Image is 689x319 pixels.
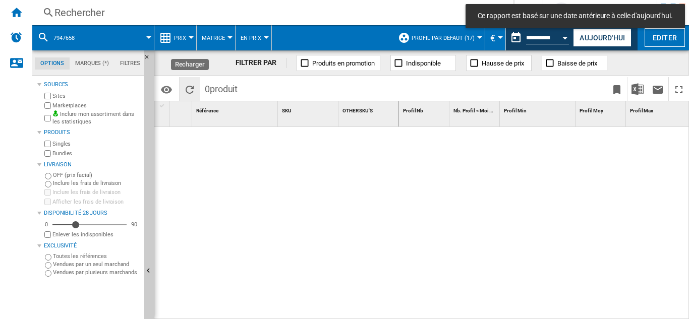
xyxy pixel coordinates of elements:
[44,242,140,250] div: Exclusivité
[196,108,218,113] span: Référence
[506,28,526,48] button: md-calendar
[280,101,338,117] div: Sort None
[53,171,140,179] label: OFF (prix facial)
[485,25,506,50] md-menu: Currency
[648,77,668,101] button: Envoyer ce rapport par email
[282,108,292,113] span: SKU
[490,25,500,50] button: €
[669,77,689,101] button: Plein écran
[52,231,140,238] label: Enlever les indisponibles
[45,262,51,269] input: Vendues par un seul marchand
[403,108,423,113] span: Profil Nb
[490,33,495,43] span: €
[45,181,51,187] input: Inclure les frais de livraison
[200,77,243,98] span: 0
[482,59,524,67] span: Hausse de prix
[156,80,177,98] button: Options
[502,101,575,117] div: Sort None
[52,150,140,157] label: Bundles
[53,35,75,41] span: 7947658
[35,57,70,70] md-tab-item: Options
[44,129,140,137] div: Produits
[52,102,140,109] label: Marketplaces
[297,55,380,71] button: Produits en promotion
[52,140,140,148] label: Singles
[398,25,480,50] div: Profil par défaut (17)
[44,209,140,217] div: Disponibilité 28 Jours
[45,270,51,277] input: Vendues par plusieurs marchands
[340,101,398,117] div: Sort None
[210,84,238,94] span: produit
[401,101,449,117] div: Sort None
[475,11,676,21] span: Ce rapport est basé sur une date antérieure à celle d'aujourd'hui.
[401,101,449,117] div: Profil Nb Sort None
[129,221,140,228] div: 90
[44,189,51,196] input: Inclure les frais de livraison
[504,108,527,113] span: Profil Min
[645,28,685,47] button: Editer
[194,101,277,117] div: Sort None
[466,55,532,71] button: Hausse de prix
[607,77,627,101] button: Créer un favoris
[44,199,51,205] input: Afficher les frais de livraison
[52,110,59,116] img: mysite-bg-18x18.png
[54,6,487,20] div: Rechercher
[45,254,51,261] input: Toutes les références
[573,28,631,47] button: Aujourd'hui
[174,35,186,41] span: Prix
[52,92,140,100] label: Sites
[342,108,373,113] span: OTHER SKU'S
[53,269,140,276] label: Vendues par plusieurs marchands
[556,27,575,45] button: Open calendar
[44,161,140,169] div: Livraison
[45,173,51,179] input: OFF (prix facial)
[44,81,140,89] div: Sources
[53,261,140,268] label: Vendues par un seul marchand
[180,77,200,101] button: Recharger
[451,101,499,117] div: Sort None
[171,101,192,117] div: Sort None
[502,101,575,117] div: Profil Min Sort None
[627,77,648,101] button: Télécharger au format Excel
[580,108,603,113] span: Profil Moy
[44,102,51,109] input: Marketplaces
[44,150,51,157] input: Bundles
[406,59,441,67] span: Indisponible
[451,101,499,117] div: Nb. Profil < Moi Sort None
[631,83,644,95] img: excel-24x24.png
[390,55,456,71] button: Indisponible
[52,188,140,196] label: Inclure les frais de livraison
[42,221,50,228] div: 0
[53,252,140,260] label: Toutes les références
[52,220,127,230] md-slider: Disponibilité
[453,108,488,113] span: Nb. Profil < Moi
[202,35,225,41] span: Matrice
[412,35,475,41] span: Profil par défaut (17)
[53,179,140,187] label: Inclure les frais de livraison
[557,59,597,67] span: Baisse de prix
[312,59,375,67] span: Produits en promotion
[44,231,51,238] input: Afficher les frais de livraison
[630,108,653,113] span: Profil Max
[280,101,338,117] div: SKU Sort None
[70,57,114,70] md-tab-item: Marques (*)
[37,25,149,50] div: 7947658
[144,50,156,69] button: Masquer
[44,141,51,147] input: Singles
[44,93,51,99] input: Sites
[241,25,266,50] button: En Prix
[52,110,140,126] label: Inclure mon assortiment dans les statistiques
[52,198,140,206] label: Afficher les frais de livraison
[174,25,191,50] button: Prix
[340,101,398,117] div: OTHER SKU'S Sort None
[10,31,22,43] img: alerts-logo.svg
[202,25,230,50] button: Matrice
[44,112,51,124] input: Inclure mon assortiment dans les statistiques
[241,35,261,41] span: En Prix
[236,58,287,68] div: FILTRER PAR
[159,25,191,50] div: Prix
